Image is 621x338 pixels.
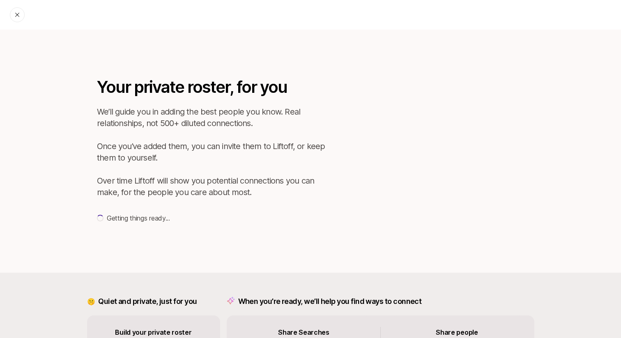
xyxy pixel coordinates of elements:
[115,327,191,338] p: Build your private roster
[97,75,327,99] p: Your private roster, for you
[98,296,197,307] p: Quiet and private, just for you
[436,327,478,338] p: Share people
[107,213,170,223] p: Getting things ready...
[87,296,95,307] p: 🤫
[238,296,422,307] p: When you’re ready, we’ll help you find ways to connect
[97,106,327,198] p: We’ll guide you in adding the best people you know. Real relationships, not 500+ diluted connecti...
[278,327,329,338] p: Share Searches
